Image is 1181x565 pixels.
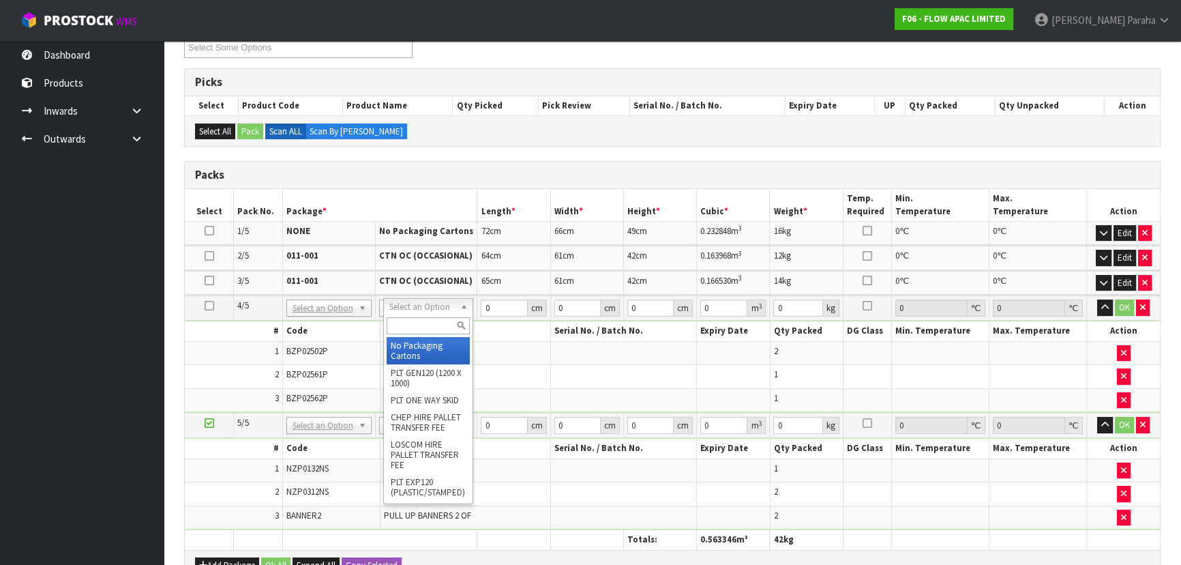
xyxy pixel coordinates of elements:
[989,189,1087,221] th: Max. Temperature
[481,250,489,261] span: 64
[387,392,470,409] li: PLT ONE WAY SKID
[539,96,630,115] th: Pick Review
[892,439,989,459] th: Min. Temperature
[286,275,318,287] strong: 011-001
[905,96,995,115] th: Qty Packed
[601,300,620,317] div: cm
[275,463,279,474] span: 1
[554,225,563,237] span: 66
[892,221,989,245] td: ℃
[623,530,696,550] th: Totals:
[286,368,328,380] span: BZP02561P
[275,510,279,521] span: 3
[275,486,279,497] span: 2
[1113,225,1136,242] button: Edit
[554,250,563,261] span: 61
[185,96,238,115] th: Select
[550,439,697,459] th: Serial No. / Batch No.
[892,246,989,270] td: ℃
[453,96,539,115] th: Qty Picked
[286,463,329,474] span: NZP0132NS
[528,417,547,434] div: cm
[623,246,696,270] td: cm
[343,96,453,115] th: Product Name
[627,250,636,261] span: 42
[275,345,279,357] span: 1
[758,302,762,310] sup: 3
[195,169,1150,182] h3: Packs
[528,300,547,317] div: cm
[387,474,470,501] li: PLT EXP120 (PLASTIC/STAMPED)
[674,417,693,434] div: cm
[387,364,470,392] li: PLT GEN120 (1200 X 1000)
[697,321,770,341] th: Expiry Date
[989,246,1087,270] td: ℃
[379,275,473,287] strong: CTN OC (OCCASIONAL)
[700,225,731,237] span: 0.232848
[1065,417,1083,434] div: ℃
[627,275,636,287] span: 42
[892,189,989,221] th: Min. Temperature
[738,249,742,258] sup: 3
[823,300,839,317] div: kg
[275,368,279,380] span: 2
[770,189,843,221] th: Weight
[384,510,471,521] span: PULL UP BANNERS 2 OF
[293,300,353,317] span: Select an Option
[20,12,38,29] img: cube-alt.png
[758,419,762,428] sup: 3
[550,246,623,270] td: cm
[770,271,843,295] td: kg
[627,225,636,237] span: 49
[774,368,778,380] span: 1
[770,221,843,245] td: kg
[477,189,550,221] th: Length
[379,250,473,261] strong: CTN OC (OCCASIONAL)
[1087,321,1160,341] th: Action
[1087,189,1160,221] th: Action
[697,530,770,550] th: m³
[237,250,249,261] span: 2/5
[477,221,550,245] td: cm
[630,96,786,115] th: Serial No. / Batch No.
[902,13,1006,25] strong: F06 - FLOW APAC LIMITED
[623,189,696,221] th: Height
[697,439,770,459] th: Expiry Date
[286,345,328,357] span: BZP02502P
[774,392,778,404] span: 1
[237,300,249,311] span: 4/5
[305,124,407,140] label: Scan By [PERSON_NAME]
[700,534,736,545] span: 0.563346
[993,225,997,237] span: 0
[389,299,455,315] span: Select an Option
[892,271,989,295] td: ℃
[892,321,989,341] th: Min. Temperature
[773,534,783,545] span: 42
[44,12,113,29] span: ProStock
[550,221,623,245] td: cm
[843,321,892,341] th: DG Class
[477,246,550,270] td: cm
[770,246,843,270] td: kg
[697,221,770,245] td: m
[601,417,620,434] div: cm
[874,96,905,115] th: UP
[1127,14,1156,27] span: Paraha
[1113,250,1136,266] button: Edit
[195,124,235,140] button: Select All
[265,124,306,140] label: Scan ALL
[989,271,1087,295] td: ℃
[697,189,770,221] th: Cubic
[237,275,249,287] span: 3/5
[481,225,489,237] span: 72
[282,439,380,459] th: Code
[380,321,550,341] th: Name
[1115,417,1134,433] button: OK
[1065,300,1083,317] div: ℃
[700,275,731,287] span: 0.166530
[286,225,310,237] strong: NONE
[623,221,696,245] td: cm
[697,246,770,270] td: m
[989,439,1087,459] th: Max. Temperature
[770,321,843,341] th: Qty Packed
